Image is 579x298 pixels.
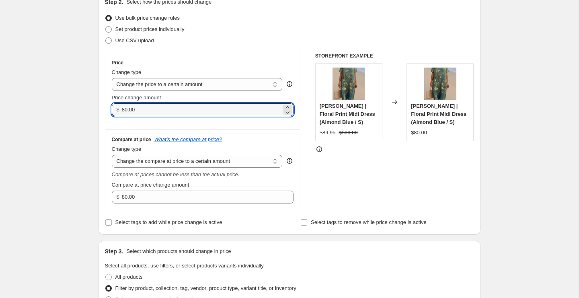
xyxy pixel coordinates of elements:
[339,129,358,137] strike: $300.00
[333,68,365,100] img: ChatGPT_Image_17_jun_2025_19_22_06_80x.png
[112,171,240,177] i: Compare at prices cannot be less than the actual price.
[115,37,154,43] span: Use CSV upload
[105,263,264,269] span: Select all products, use filters, or select products variants individually
[115,15,180,21] span: Use bulk price change rules
[117,107,119,113] span: $
[122,191,281,203] input: 80.00
[320,129,336,137] div: $89.95
[115,274,143,280] span: All products
[122,103,281,116] input: 80.00
[285,80,294,88] div: help
[112,95,161,101] span: Price change amount
[105,247,123,255] h2: Step 3.
[285,157,294,165] div: help
[154,136,222,142] button: What's the compare at price?
[311,219,427,225] span: Select tags to remove while price change is active
[411,103,466,125] span: [PERSON_NAME] | Floral Print Midi Dress (Almond Blue / S)
[126,247,231,255] p: Select which products should change in price
[112,182,189,188] span: Compare at price change amount
[315,53,474,59] h6: STOREFRONT EXAMPLE
[411,129,427,137] div: $80.00
[112,136,151,143] h3: Compare at price
[112,146,142,152] span: Change type
[117,194,119,200] span: $
[112,69,142,75] span: Change type
[112,60,123,66] h3: Price
[424,68,456,100] img: ChatGPT_Image_17_jun_2025_19_22_06_80x.png
[320,103,375,125] span: [PERSON_NAME] | Floral Print Midi Dress (Almond Blue / S)
[115,219,222,225] span: Select tags to add while price change is active
[115,26,185,32] span: Set product prices individually
[115,285,296,291] span: Filter by product, collection, tag, vendor, product type, variant title, or inventory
